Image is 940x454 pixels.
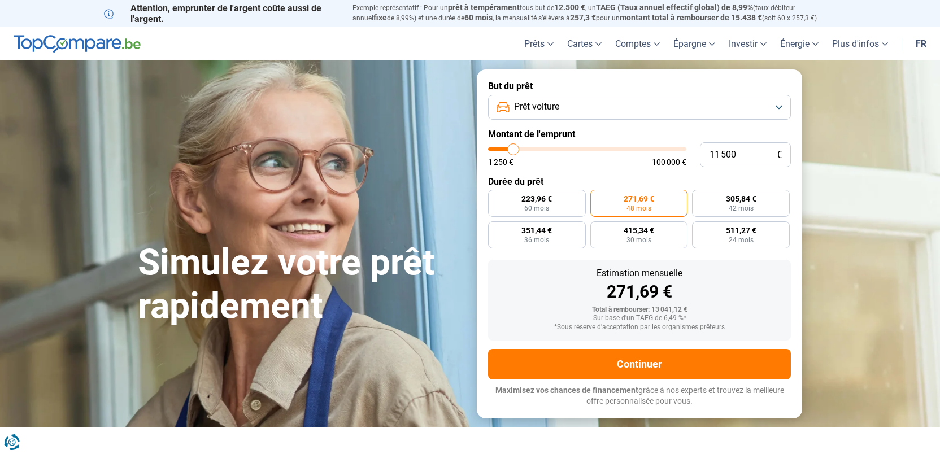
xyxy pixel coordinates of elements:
span: 223,96 € [521,195,552,203]
span: 305,84 € [726,195,756,203]
span: prêt à tempérament [448,3,520,12]
span: 24 mois [729,237,754,243]
a: Plus d'infos [825,27,895,60]
a: Épargne [667,27,722,60]
span: 1 250 € [488,158,513,166]
span: 12.500 € [554,3,585,12]
span: 351,44 € [521,226,552,234]
span: 257,3 € [570,13,596,22]
h1: Simulez votre prêt rapidement [138,241,463,328]
span: Maximisez vos chances de financement [495,386,638,395]
div: 271,69 € [497,283,782,300]
span: € [777,150,782,160]
span: Prêt voiture [514,101,559,113]
div: Total à rembourser: 13 041,12 € [497,306,782,314]
div: *Sous réserve d'acceptation par les organismes prêteurs [497,324,782,331]
label: But du prêt [488,81,791,91]
button: Continuer [488,349,791,379]
a: Comptes [608,27,667,60]
button: Prêt voiture [488,95,791,120]
a: Cartes [560,27,608,60]
a: Énergie [773,27,825,60]
span: 30 mois [626,237,651,243]
span: TAEG (Taux annuel effectif global) de 8,99% [596,3,753,12]
p: Exemple représentatif : Pour un tous but de , un (taux débiteur annuel de 8,99%) et une durée de ... [352,3,836,23]
label: Montant de l'emprunt [488,129,791,139]
span: montant total à rembourser de 15.438 € [620,13,762,22]
label: Durée du prêt [488,176,791,187]
span: 48 mois [626,205,651,212]
span: 100 000 € [652,158,686,166]
span: 60 mois [524,205,549,212]
a: Prêts [517,27,560,60]
span: 42 mois [729,205,754,212]
p: Attention, emprunter de l'argent coûte aussi de l'argent. [104,3,339,24]
span: 415,34 € [624,226,654,234]
div: Sur base d'un TAEG de 6,49 %* [497,315,782,322]
div: Estimation mensuelle [497,269,782,278]
a: Investir [722,27,773,60]
span: 36 mois [524,237,549,243]
span: fixe [373,13,387,22]
span: 511,27 € [726,226,756,234]
span: 60 mois [464,13,493,22]
img: TopCompare [14,35,141,53]
p: grâce à nos experts et trouvez la meilleure offre personnalisée pour vous. [488,385,791,407]
span: 271,69 € [624,195,654,203]
a: fr [909,27,933,60]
